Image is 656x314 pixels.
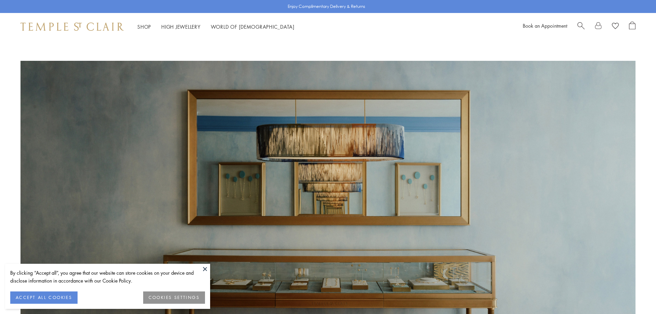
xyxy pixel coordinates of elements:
nav: Main navigation [137,23,295,31]
a: High JewelleryHigh Jewellery [161,23,201,30]
button: COOKIES SETTINGS [143,291,205,304]
img: Temple St. Clair [20,23,124,31]
a: World of [DEMOGRAPHIC_DATA]World of [DEMOGRAPHIC_DATA] [211,23,295,30]
a: ShopShop [137,23,151,30]
a: Search [577,22,585,32]
button: ACCEPT ALL COOKIES [10,291,78,304]
p: Enjoy Complimentary Delivery & Returns [288,3,365,10]
a: Book an Appointment [523,22,567,29]
div: By clicking “Accept all”, you agree that our website can store cookies on your device and disclos... [10,269,205,285]
a: Open Shopping Bag [629,22,635,32]
a: View Wishlist [612,22,619,32]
